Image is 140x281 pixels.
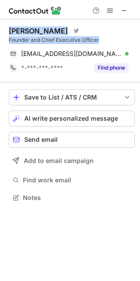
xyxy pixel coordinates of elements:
button: Reveal Button [94,63,129,72]
span: [EMAIL_ADDRESS][DOMAIN_NAME] [21,50,122,58]
div: Save to List / ATS / CRM [24,94,119,101]
button: save-profile-one-click [9,89,135,105]
span: Find work email [23,176,131,184]
img: ContactOut v5.3.10 [9,5,62,16]
span: Add to email campaign [24,157,94,164]
span: Notes [23,194,131,202]
span: Send email [24,136,58,143]
span: AI write personalized message [24,115,118,122]
button: AI write personalized message [9,111,135,126]
div: Founder and Chief Executive Officer [9,36,135,44]
button: Notes [9,192,135,204]
button: Send email [9,132,135,148]
button: Find work email [9,174,135,186]
div: [PERSON_NAME] [9,26,68,35]
button: Add to email campaign [9,153,135,169]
